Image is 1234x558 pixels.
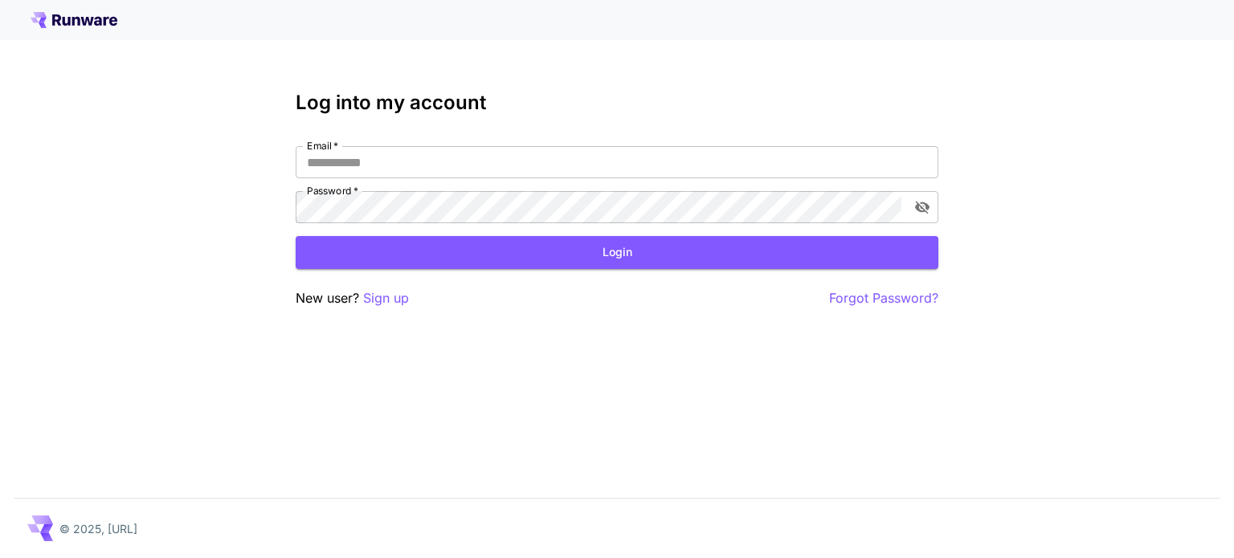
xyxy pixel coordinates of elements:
[829,288,938,308] button: Forgot Password?
[296,92,938,114] h3: Log into my account
[363,288,409,308] button: Sign up
[296,236,938,269] button: Login
[307,139,338,153] label: Email
[296,288,409,308] p: New user?
[307,184,358,198] label: Password
[908,193,937,222] button: toggle password visibility
[59,520,137,537] p: © 2025, [URL]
